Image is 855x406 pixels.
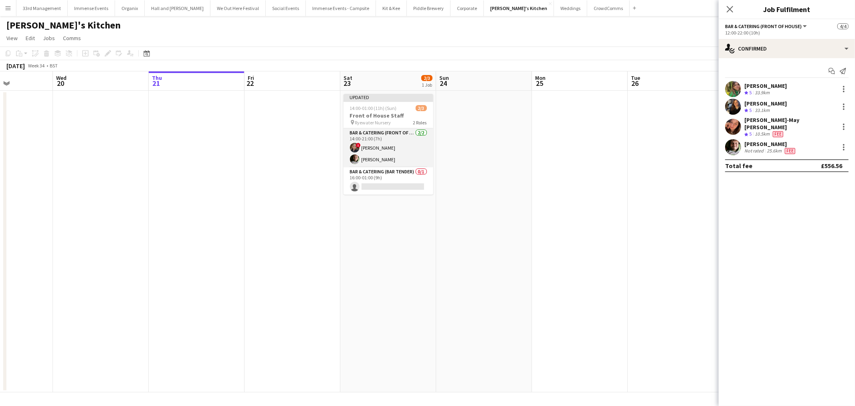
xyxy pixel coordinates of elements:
[719,4,855,14] h3: Job Fulfilment
[744,116,836,131] div: [PERSON_NAME]-May [PERSON_NAME]
[356,143,361,148] span: !
[344,94,433,100] div: Updated
[837,23,849,29] span: 4/4
[68,0,115,16] button: Immense Events
[63,35,81,42] span: Comms
[56,74,67,81] span: Wed
[630,79,640,88] span: 26
[785,148,795,154] span: Fee
[749,89,752,95] span: 5
[55,79,67,88] span: 20
[438,79,449,88] span: 24
[753,107,771,114] div: 33.1km
[416,105,427,111] span: 2/3
[554,0,587,16] button: Weddings
[753,89,771,96] div: 33.9km
[6,62,25,70] div: [DATE]
[749,107,752,113] span: 5
[26,63,46,69] span: Week 34
[744,82,787,89] div: [PERSON_NAME]
[631,74,640,81] span: Tue
[210,0,266,16] button: We Out Here Festival
[439,74,449,81] span: Sun
[344,112,433,119] h3: Front of House Staff
[749,131,752,137] span: 5
[725,30,849,36] div: 12:00-22:00 (10h)
[753,131,771,138] div: 10.5km
[43,35,55,42] span: Jobs
[484,0,554,16] button: [PERSON_NAME]'s Kitchen
[376,0,407,16] button: Kit & Kee
[765,148,783,154] div: 25.6km
[115,0,145,16] button: Organix
[451,0,484,16] button: Corporate
[587,0,630,16] button: CrowdComms
[344,128,433,167] app-card-role: Bar & Catering (Front of House)2/214:00-21:00 (7h)![PERSON_NAME][PERSON_NAME]
[535,74,546,81] span: Mon
[248,74,254,81] span: Fri
[16,0,68,16] button: 33rd Management
[725,162,752,170] div: Total fee
[407,0,451,16] button: Piddle Brewery
[744,140,797,148] div: [PERSON_NAME]
[26,35,35,42] span: Edit
[725,23,808,29] button: Bar & Catering (Front of House)
[744,100,787,107] div: [PERSON_NAME]
[422,82,432,88] div: 1 Job
[773,131,783,137] span: Fee
[344,94,433,195] app-job-card: Updated14:00-01:00 (11h) (Sun)2/3Front of House Staff Ryewater Nursery2 RolesBar & Catering (Fron...
[145,0,210,16] button: Hall and [PERSON_NAME]
[3,33,21,43] a: View
[247,79,254,88] span: 22
[152,74,162,81] span: Thu
[344,167,433,195] app-card-role: Bar & Catering (Bar Tender)0/116:00-01:00 (9h)
[342,79,352,88] span: 23
[151,79,162,88] span: 21
[22,33,38,43] a: Edit
[344,74,352,81] span: Sat
[40,33,58,43] a: Jobs
[6,19,121,31] h1: [PERSON_NAME]'s Kitchen
[783,148,797,154] div: Crew has different fees then in role
[350,105,397,111] span: 14:00-01:00 (11h) (Sun)
[266,0,306,16] button: Social Events
[50,63,58,69] div: BST
[771,131,785,138] div: Crew has different fees then in role
[306,0,376,16] button: Immense Events - Campsite
[413,120,427,126] span: 2 Roles
[725,23,802,29] span: Bar & Catering (Front of House)
[719,39,855,58] div: Confirmed
[534,79,546,88] span: 25
[744,148,765,154] div: Not rated
[421,75,433,81] span: 2/3
[821,162,842,170] div: £556.56
[60,33,84,43] a: Comms
[355,120,391,126] span: Ryewater Nursery
[6,35,18,42] span: View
